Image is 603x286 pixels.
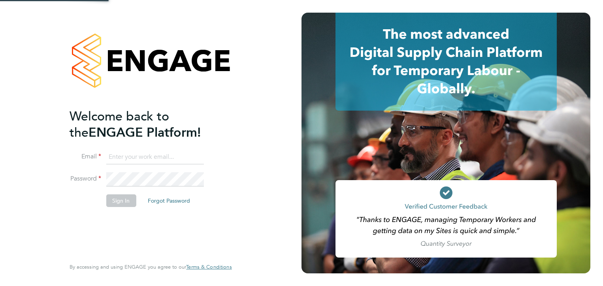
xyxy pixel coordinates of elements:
span: By accessing and using ENGAGE you agree to our [70,263,232,270]
a: Terms & Conditions [186,264,232,270]
button: Forgot Password [141,194,196,207]
input: Enter your work email... [106,150,204,164]
label: Password [70,175,101,183]
h2: ENGAGE Platform! [70,108,224,141]
button: Sign In [106,194,136,207]
label: Email [70,152,101,161]
span: Welcome back to the [70,109,169,140]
